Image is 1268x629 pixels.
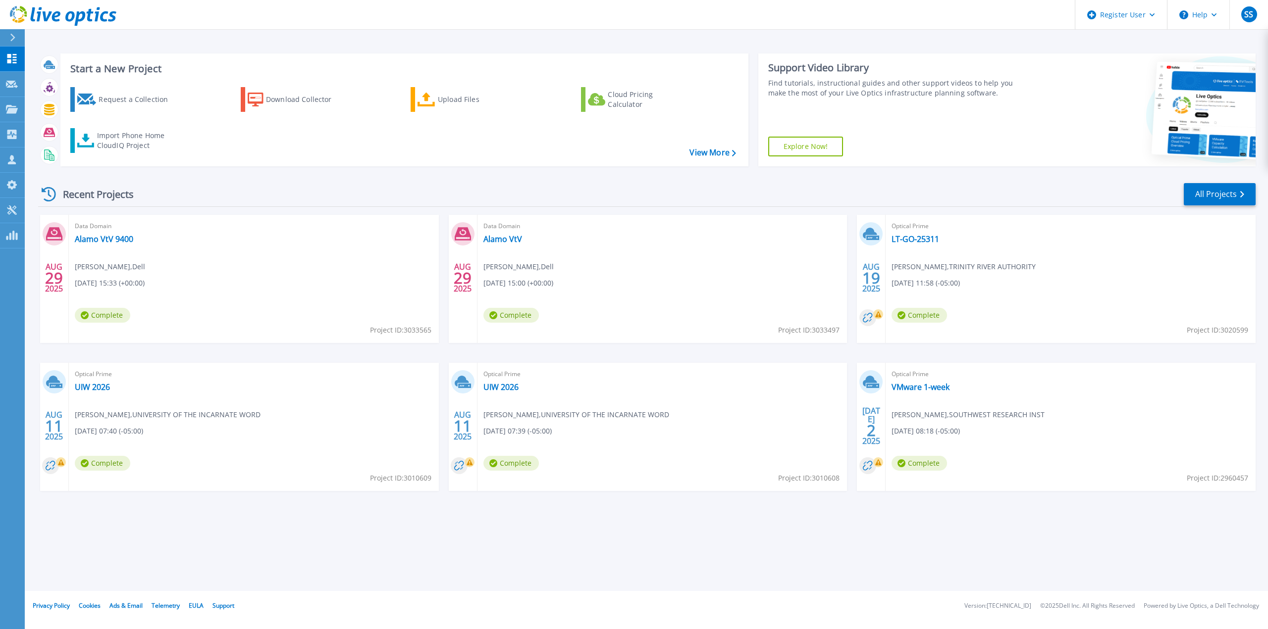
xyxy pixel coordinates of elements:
a: Privacy Policy [33,601,70,610]
span: Complete [483,308,539,323]
div: Download Collector [266,90,345,109]
span: Project ID: 3033565 [370,325,431,336]
span: Complete [75,456,130,471]
div: AUG 2025 [45,408,63,444]
a: Alamo VtV [483,234,522,244]
span: 29 [454,274,472,282]
span: Data Domain [483,221,842,232]
a: UIW 2026 [75,382,110,392]
div: Recent Projects [38,182,147,206]
span: [DATE] 08:18 (-05:00) [892,426,960,436]
span: Complete [892,308,947,323]
span: [PERSON_NAME] , TRINITY RIVER AUTHORITY [892,261,1036,272]
a: Support [212,601,234,610]
span: Project ID: 3033497 [778,325,840,336]
span: [DATE] 15:00 (+00:00) [483,278,553,289]
span: [PERSON_NAME] , Dell [75,261,145,272]
a: Ads & Email [109,601,143,610]
span: Project ID: 3010609 [370,473,431,484]
a: Request a Collection [70,87,181,112]
a: EULA [189,601,204,610]
span: Project ID: 3020599 [1187,325,1248,336]
div: Upload Files [438,90,517,109]
div: Cloud Pricing Calculator [608,90,687,109]
a: Upload Files [411,87,521,112]
span: [PERSON_NAME] , UNIVERSITY OF THE INCARNATE WORD [75,409,261,420]
a: Telemetry [152,601,180,610]
div: AUG 2025 [45,260,63,296]
span: 11 [454,422,472,430]
span: [PERSON_NAME] , Dell [483,261,554,272]
span: 11 [45,422,63,430]
span: Optical Prime [892,369,1250,380]
span: 2 [867,426,876,435]
span: Complete [892,456,947,471]
span: [DATE] 15:33 (+00:00) [75,278,145,289]
div: [DATE] 2025 [862,408,881,444]
div: AUG 2025 [453,260,472,296]
a: Cookies [79,601,101,610]
span: 29 [45,274,63,282]
li: Powered by Live Optics, a Dell Technology [1144,603,1259,609]
div: Find tutorials, instructional guides and other support videos to help you make the most of your L... [768,78,1025,98]
a: View More [689,148,736,157]
a: UIW 2026 [483,382,519,392]
a: Alamo VtV 9400 [75,234,133,244]
div: Request a Collection [99,90,178,109]
h3: Start a New Project [70,63,736,74]
div: Support Video Library [768,61,1025,74]
span: Optical Prime [892,221,1250,232]
span: Data Domain [75,221,433,232]
span: [PERSON_NAME] , SOUTHWEST RESEARCH INST [892,409,1045,420]
span: [DATE] 07:39 (-05:00) [483,426,552,436]
a: Download Collector [241,87,351,112]
li: © 2025 Dell Inc. All Rights Reserved [1040,603,1135,609]
span: Optical Prime [75,369,433,380]
span: [DATE] 11:58 (-05:00) [892,278,960,289]
span: Complete [75,308,130,323]
span: SS [1244,10,1253,18]
div: AUG 2025 [453,408,472,444]
span: 19 [862,274,880,282]
div: Import Phone Home CloudIQ Project [97,131,174,150]
div: AUG 2025 [862,260,881,296]
span: Project ID: 3010608 [778,473,840,484]
span: Complete [483,456,539,471]
a: VMware 1-week [892,382,950,392]
span: Optical Prime [483,369,842,380]
a: All Projects [1184,183,1256,205]
li: Version: [TECHNICAL_ID] [964,603,1031,609]
span: [DATE] 07:40 (-05:00) [75,426,143,436]
a: Explore Now! [768,137,844,156]
a: Cloud Pricing Calculator [581,87,691,112]
span: [PERSON_NAME] , UNIVERSITY OF THE INCARNATE WORD [483,409,669,420]
a: LT-GO-25311 [892,234,939,244]
span: Project ID: 2960457 [1187,473,1248,484]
